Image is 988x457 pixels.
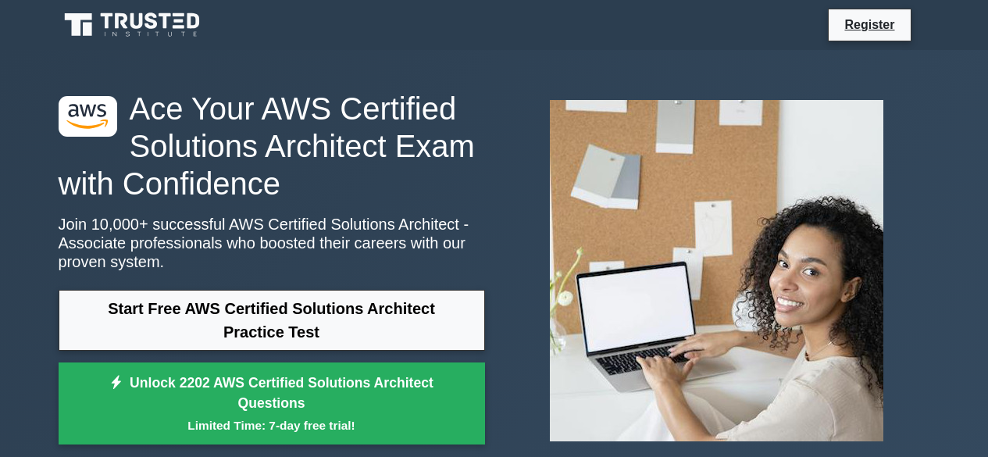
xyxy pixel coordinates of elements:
[78,416,465,434] small: Limited Time: 7-day free trial!
[59,290,485,351] a: Start Free AWS Certified Solutions Architect Practice Test
[835,15,904,34] a: Register
[59,362,485,445] a: Unlock 2202 AWS Certified Solutions Architect QuestionsLimited Time: 7-day free trial!
[59,215,485,271] p: Join 10,000+ successful AWS Certified Solutions Architect - Associate professionals who boosted t...
[59,90,485,202] h1: Ace Your AWS Certified Solutions Architect Exam with Confidence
